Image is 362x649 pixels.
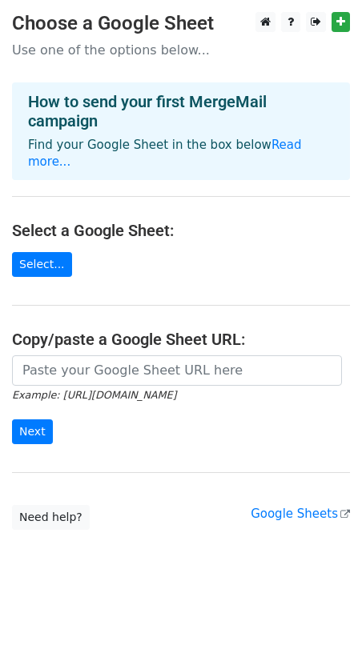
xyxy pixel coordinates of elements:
a: Need help? [12,505,90,530]
a: Read more... [28,138,302,169]
h4: How to send your first MergeMail campaign [28,92,334,130]
input: Paste your Google Sheet URL here [12,355,342,386]
input: Next [12,419,53,444]
h4: Select a Google Sheet: [12,221,350,240]
p: Find your Google Sheet in the box below [28,137,334,170]
h3: Choose a Google Sheet [12,12,350,35]
small: Example: [URL][DOMAIN_NAME] [12,389,176,401]
a: Google Sheets [251,507,350,521]
a: Select... [12,252,72,277]
p: Use one of the options below... [12,42,350,58]
h4: Copy/paste a Google Sheet URL: [12,330,350,349]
